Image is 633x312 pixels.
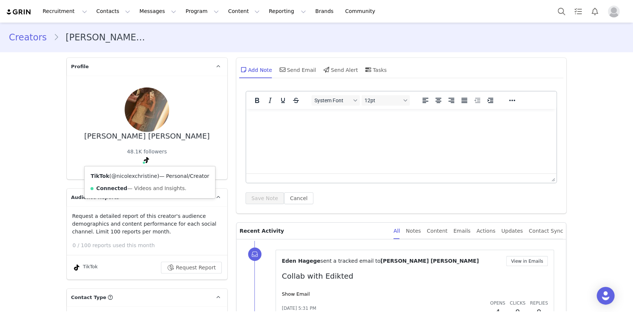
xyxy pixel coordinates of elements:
[284,192,313,204] button: Cancel
[490,301,505,306] span: Opens
[608,6,620,17] img: placeholder-profile.jpg
[553,3,570,20] button: Search
[362,95,410,106] button: Font sizes
[96,185,127,191] strong: Connected
[38,3,92,20] button: Recruitment
[278,61,316,79] div: Send Email
[282,270,548,282] p: Collab with Edikted
[224,3,264,20] button: Content
[72,212,222,236] p: Request a detailed report of this creator's audience demographics and content performance for eac...
[597,287,614,305] div: Open Intercom Messenger
[587,3,603,20] button: Notifications
[127,185,186,191] span: — Videos and Insights.
[111,173,157,179] a: @nicolexchristine
[454,223,471,239] div: Emails
[506,256,548,266] button: View in Emails
[471,95,484,106] button: Decrease indent
[432,95,445,106] button: Align center
[6,9,32,16] img: grin logo
[529,223,563,239] div: Contact Sync
[484,95,497,106] button: Increase indent
[290,95,302,106] button: Strikethrough
[570,3,586,20] a: Tasks
[282,305,316,312] span: [DATE] 5:31 PM
[341,3,383,20] a: Community
[510,301,525,306] span: Clicks
[73,242,227,249] p: 0 / 100 reports used this month
[240,223,388,239] p: Recent Activity
[445,95,458,106] button: Align right
[9,31,53,44] a: Creators
[282,291,310,297] a: Show Email
[282,258,320,264] span: Eden Hagege
[127,148,167,156] div: 48.1K followers
[419,95,432,106] button: Align left
[181,3,223,20] button: Program
[264,3,310,20] button: Reporting
[239,61,272,79] div: Add Note
[251,95,263,106] button: Bold
[72,263,98,272] div: TikTok
[245,192,284,204] button: Save Note
[277,95,289,106] button: Underline
[264,95,276,106] button: Italic
[506,95,518,106] button: Reveal or hide additional toolbar items
[477,223,495,239] div: Actions
[109,173,159,179] span: ( )
[406,223,421,239] div: Notes
[84,132,210,140] div: [PERSON_NAME] [PERSON_NAME]
[320,258,380,264] span: sent a tracked email to
[135,3,181,20] button: Messages
[548,174,556,183] div: Press the Up and Down arrow keys to resize the editor.
[427,223,448,239] div: Content
[364,61,387,79] div: Tasks
[380,258,479,264] span: [PERSON_NAME] [PERSON_NAME]
[322,61,358,79] div: Send Alert
[71,63,89,70] span: Profile
[159,173,209,179] span: — Personal/Creator
[393,223,400,239] div: All
[501,223,523,239] div: Updates
[311,95,360,106] button: Fonts
[458,95,471,106] button: Justify
[311,3,340,20] a: Brands
[71,294,106,301] span: Contact Type
[246,109,557,173] iframe: Rich Text Area
[161,262,222,273] button: Request Report
[71,194,119,201] span: Audience Reports
[603,6,627,17] button: Profile
[125,87,169,132] img: 72734719-e23b-4674-9bf2-98202bad1314.jpg
[365,97,401,103] span: 12pt
[314,97,351,103] span: System Font
[530,301,548,306] span: Replies
[92,3,135,20] button: Contacts
[90,173,109,179] strong: TikTok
